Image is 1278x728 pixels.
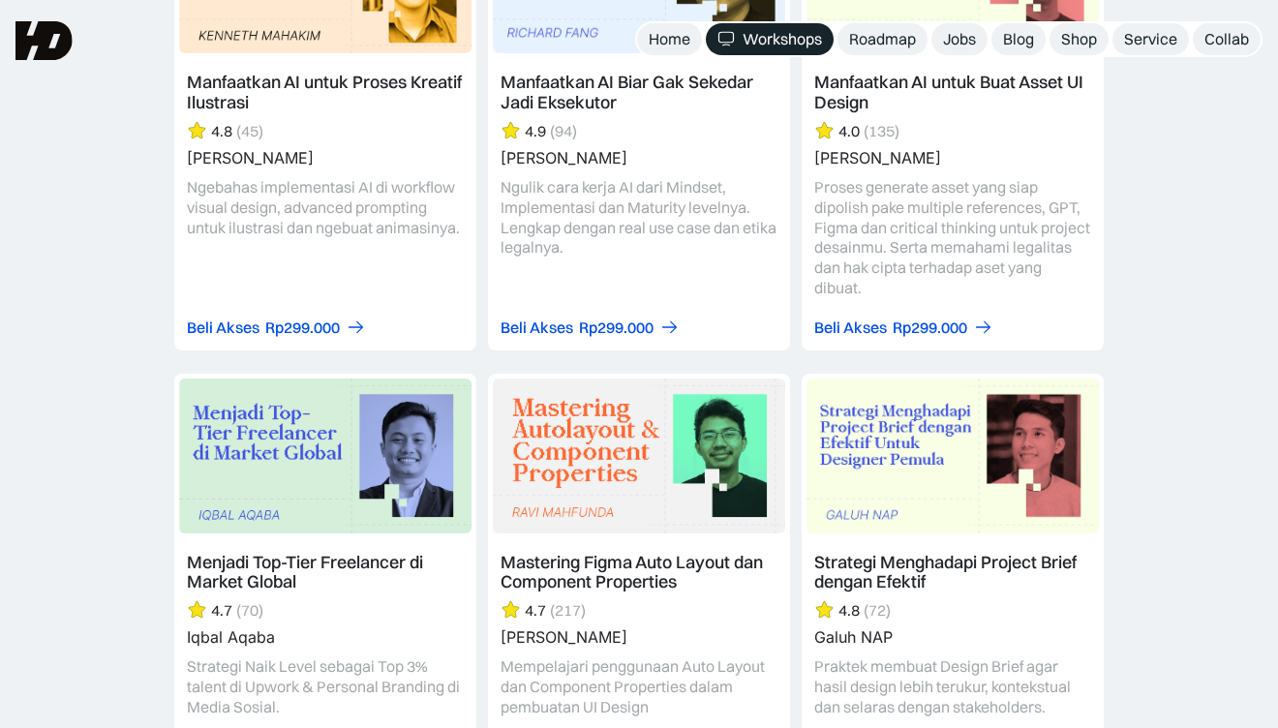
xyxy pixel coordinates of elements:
[1124,29,1177,49] div: Service
[893,318,967,338] div: Rp299.000
[1003,29,1034,49] div: Blog
[814,318,887,338] div: Beli Akses
[501,318,573,338] div: Beli Akses
[649,29,690,49] div: Home
[814,318,993,338] a: Beli AksesRp299.000
[187,318,366,338] a: Beli AksesRp299.000
[743,29,822,49] div: Workshops
[501,318,680,338] a: Beli AksesRp299.000
[1204,29,1249,49] div: Collab
[637,23,702,55] a: Home
[579,318,654,338] div: Rp299.000
[943,29,976,49] div: Jobs
[187,318,259,338] div: Beli Akses
[706,23,834,55] a: Workshops
[1193,23,1261,55] a: Collab
[265,318,340,338] div: Rp299.000
[991,23,1046,55] a: Blog
[1112,23,1189,55] a: Service
[837,23,928,55] a: Roadmap
[1050,23,1109,55] a: Shop
[1061,29,1097,49] div: Shop
[931,23,988,55] a: Jobs
[849,29,916,49] div: Roadmap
